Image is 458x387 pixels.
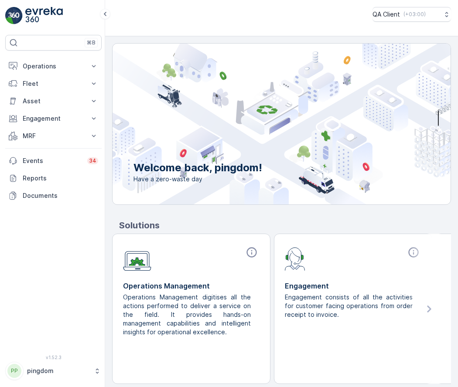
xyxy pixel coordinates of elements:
img: city illustration [73,44,451,204]
span: v 1.52.3 [5,355,102,360]
p: Welcome back, pingdom! [133,161,262,175]
img: logo_light-DOdMpM7g.png [25,7,63,24]
a: Documents [5,187,102,204]
button: Fleet [5,75,102,92]
p: ⌘B [87,39,96,46]
p: 34 [89,157,96,164]
button: QA Client(+03:00) [373,7,451,22]
p: QA Client [373,10,400,19]
p: Asset [23,97,84,105]
p: Fleet [23,79,84,88]
p: MRF [23,132,84,140]
p: ( +03:00 ) [403,11,426,18]
button: Operations [5,58,102,75]
p: Solutions [119,219,451,232]
a: Reports [5,170,102,187]
img: module-icon [123,246,151,271]
span: Have a zero-waste day [133,175,262,183]
button: MRF [5,127,102,145]
a: Events34 [5,152,102,170]
p: Engagement [285,281,421,291]
p: Operations Management [123,281,260,291]
p: Operations Management digitises all the actions performed to deliver a service on the field. It p... [123,293,253,336]
p: Engagement consists of all the activities for customer facing operations from order receipt to in... [285,293,414,319]
img: logo [5,7,23,24]
div: PP [7,364,21,378]
p: Events [23,156,82,165]
button: Engagement [5,110,102,127]
button: Asset [5,92,102,110]
p: Documents [23,191,98,200]
p: Engagement [23,114,84,123]
p: Operations [23,62,84,71]
img: module-icon [285,246,305,271]
p: pingdom [27,367,89,375]
button: PPpingdom [5,362,102,380]
p: Reports [23,174,98,183]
